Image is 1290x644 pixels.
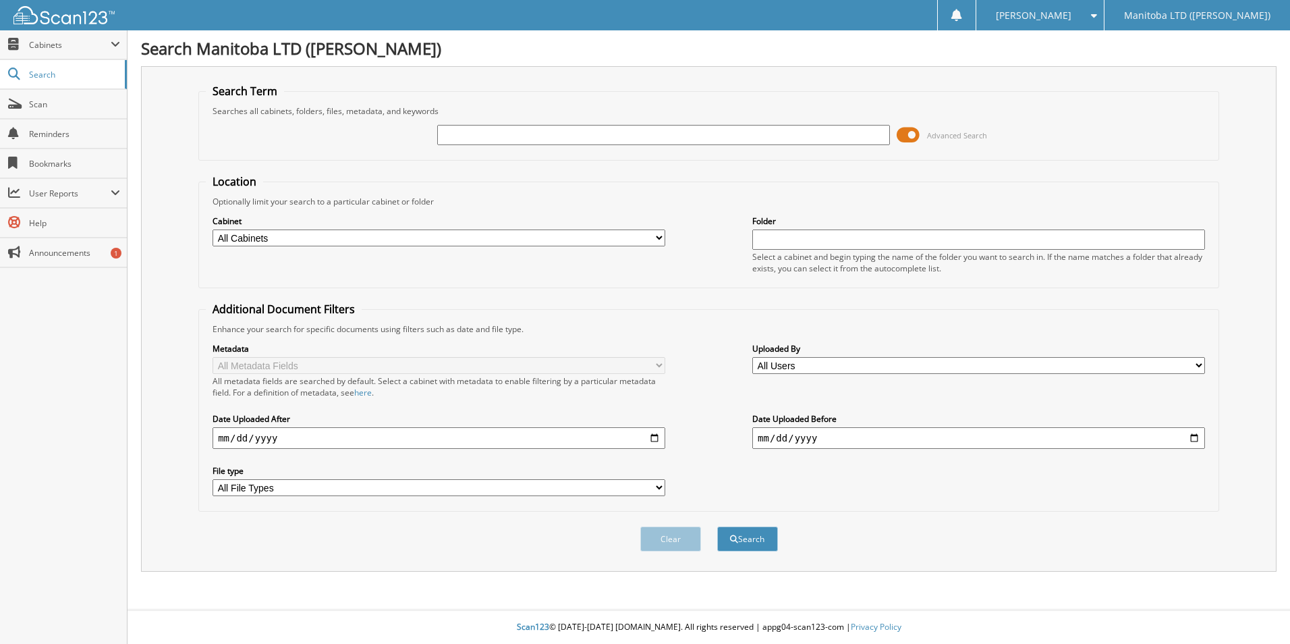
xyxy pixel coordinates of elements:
span: Bookmarks [29,158,120,169]
div: © [DATE]-[DATE] [DOMAIN_NAME]. All rights reserved | appg04-scan123-com | [128,611,1290,644]
label: File type [213,465,665,477]
button: Search [717,527,778,552]
div: 1 [111,248,121,259]
span: Scan [29,99,120,110]
label: Date Uploaded After [213,413,665,425]
label: Uploaded By [752,343,1205,354]
img: scan123-logo-white.svg [13,6,115,24]
span: User Reports [29,188,111,199]
span: Reminders [29,128,120,140]
div: Select a cabinet and begin typing the name of the folder you want to search in. If the name match... [752,251,1205,274]
legend: Search Term [206,84,284,99]
input: start [213,427,665,449]
div: Searches all cabinets, folders, files, metadata, and keywords [206,105,1212,117]
label: Folder [752,215,1205,227]
span: Scan123 [517,621,549,633]
legend: Additional Document Filters [206,302,362,317]
a: here [354,387,372,398]
button: Clear [640,527,701,552]
span: Search [29,69,118,80]
span: Advanced Search [927,130,987,140]
span: Manitoba LTD ([PERSON_NAME]) [1124,11,1270,20]
span: [PERSON_NAME] [996,11,1071,20]
span: Announcements [29,247,120,259]
label: Metadata [213,343,665,354]
span: Cabinets [29,39,111,51]
div: Enhance your search for specific documents using filters such as date and file type. [206,323,1212,335]
legend: Location [206,174,263,189]
label: Date Uploaded Before [752,413,1205,425]
div: Optionally limit your search to a particular cabinet or folder [206,196,1212,207]
label: Cabinet [213,215,665,227]
h1: Search Manitoba LTD ([PERSON_NAME]) [141,37,1277,59]
span: Help [29,217,120,229]
a: Privacy Policy [851,621,901,633]
div: All metadata fields are searched by default. Select a cabinet with metadata to enable filtering b... [213,375,665,398]
input: end [752,427,1205,449]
